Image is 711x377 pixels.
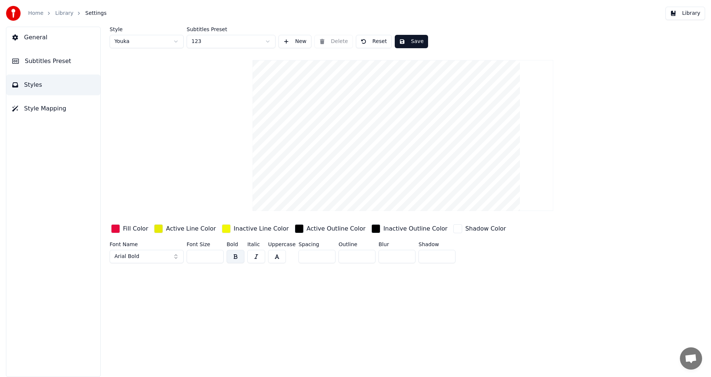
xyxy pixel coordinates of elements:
button: Save [395,35,428,48]
button: General [6,27,100,48]
label: Font Name [110,242,184,247]
label: Style [110,27,184,32]
label: Subtitles Preset [187,27,276,32]
label: Font Size [187,242,224,247]
span: Arial Bold [114,253,139,260]
label: Outline [338,242,375,247]
label: Shadow [418,242,455,247]
a: 채팅 열기 [680,347,702,370]
div: Inactive Outline Color [383,224,447,233]
span: Style Mapping [24,104,66,113]
span: Styles [24,80,42,89]
label: Italic [247,242,265,247]
label: Uppercase [268,242,296,247]
label: Blur [378,242,415,247]
div: Active Outline Color [307,224,365,233]
button: Reset [356,35,392,48]
div: Inactive Line Color [234,224,289,233]
button: Inactive Line Color [220,223,290,235]
span: Settings [85,10,106,17]
button: New [278,35,311,48]
button: Shadow Color [452,223,507,235]
nav: breadcrumb [28,10,107,17]
button: Fill Color [110,223,150,235]
img: youka [6,6,21,21]
button: Active Outline Color [293,223,367,235]
div: Active Line Color [166,224,216,233]
span: Subtitles Preset [25,57,71,66]
div: Shadow Color [465,224,506,233]
span: General [24,33,47,42]
label: Bold [227,242,244,247]
button: Active Line Color [153,223,217,235]
button: Subtitles Preset [6,51,100,72]
a: Home [28,10,43,17]
div: Fill Color [123,224,148,233]
button: Styles [6,75,100,95]
a: Library [55,10,73,17]
button: Library [665,7,705,20]
button: Inactive Outline Color [370,223,449,235]
label: Spacing [298,242,336,247]
button: Style Mapping [6,98,100,119]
